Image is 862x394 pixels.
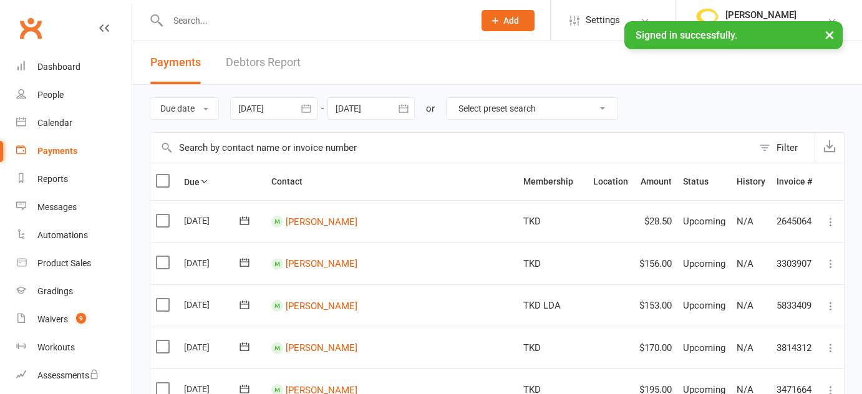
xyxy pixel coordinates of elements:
[37,174,68,184] div: Reports
[771,243,818,285] td: 3303907
[677,163,731,200] th: Status
[636,29,737,41] span: Signed in successfully.
[184,337,241,357] div: [DATE]
[37,258,91,268] div: Product Sales
[634,200,677,243] td: $28.50
[523,300,561,311] span: TKD LDA
[16,193,132,221] a: Messages
[226,41,301,84] a: Debtors Report
[37,202,77,212] div: Messages
[16,249,132,277] a: Product Sales
[184,253,241,272] div: [DATE]
[683,258,725,269] span: Upcoming
[266,163,518,200] th: Contact
[184,211,241,230] div: [DATE]
[426,101,435,116] div: or
[16,221,132,249] a: Automations
[16,277,132,305] a: Gradings
[482,10,535,31] button: Add
[16,81,132,109] a: People
[737,258,753,269] span: N/A
[150,133,753,163] input: Search by contact name or invoice number
[683,342,725,353] span: Upcoming
[634,327,677,369] td: $170.00
[37,286,73,296] div: Gradings
[16,109,132,137] a: Calendar
[523,342,541,353] span: TKD
[16,334,132,362] a: Workouts
[286,216,357,227] a: [PERSON_NAME]
[37,342,75,352] div: Workouts
[523,258,541,269] span: TKD
[694,8,719,33] img: thumb_image1508806937.png
[286,258,357,269] a: [PERSON_NAME]
[178,163,266,200] th: Due
[777,140,798,155] div: Filter
[737,216,753,227] span: N/A
[37,230,88,240] div: Automations
[37,146,77,156] div: Payments
[634,243,677,285] td: $156.00
[16,362,132,390] a: Assessments
[771,284,818,327] td: 5833409
[518,163,588,200] th: Membership
[16,53,132,81] a: Dashboard
[150,41,201,84] button: Payments
[586,6,620,34] span: Settings
[634,163,677,200] th: Amount
[588,163,634,200] th: Location
[737,342,753,353] span: N/A
[731,163,771,200] th: History
[16,305,132,334] a: Waivers 9
[184,295,241,314] div: [DATE]
[737,300,753,311] span: N/A
[683,300,725,311] span: Upcoming
[523,216,541,227] span: TKD
[15,12,46,44] a: Clubworx
[150,55,201,69] span: Payments
[771,327,818,369] td: 3814312
[16,137,132,165] a: Payments
[37,62,80,72] div: Dashboard
[818,21,841,48] button: ×
[37,90,64,100] div: People
[164,12,465,29] input: Search...
[286,300,357,311] a: [PERSON_NAME]
[16,165,132,193] a: Reports
[76,313,86,324] span: 9
[771,163,818,200] th: Invoice #
[753,133,815,163] button: Filter
[37,314,68,324] div: Waivers
[286,342,357,353] a: [PERSON_NAME]
[725,21,797,32] div: Elite Martial Arts
[725,9,797,21] div: [PERSON_NAME]
[37,370,99,380] div: Assessments
[150,97,219,120] button: Due date
[503,16,519,26] span: Add
[37,118,72,128] div: Calendar
[634,284,677,327] td: $153.00
[683,216,725,227] span: Upcoming
[771,200,818,243] td: 2645064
